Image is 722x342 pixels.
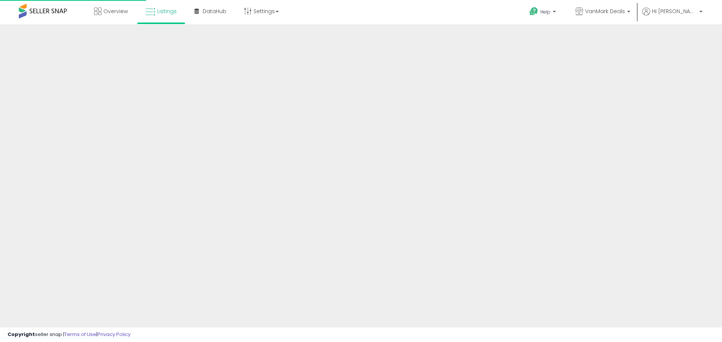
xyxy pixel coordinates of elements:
[203,8,226,15] span: DataHub
[8,331,130,338] div: seller snap | |
[8,331,35,338] strong: Copyright
[642,8,702,24] a: Hi [PERSON_NAME]
[523,1,563,24] a: Help
[540,9,551,15] span: Help
[652,8,697,15] span: Hi [PERSON_NAME]
[97,331,130,338] a: Privacy Policy
[585,8,625,15] span: VanMark Deals
[157,8,177,15] span: Listings
[103,8,128,15] span: Overview
[64,331,96,338] a: Terms of Use
[529,7,538,16] i: Get Help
